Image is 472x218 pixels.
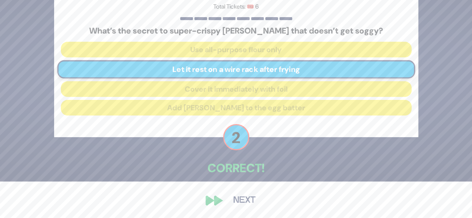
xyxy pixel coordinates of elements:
p: Correct! [54,159,418,177]
p: Total Tickets: 🎟️ 6 [61,2,412,11]
button: Cover it immediately with foil [61,81,412,97]
h5: What’s the secret to super-crispy [PERSON_NAME] that doesn’t get soggy? [61,26,412,36]
button: Add [PERSON_NAME] to the egg batter [61,100,412,116]
button: Next [223,192,266,209]
button: Use all-purpose flour only [61,42,412,57]
p: 2 [223,124,249,150]
button: Let it rest on a wire rack after frying [57,60,415,79]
